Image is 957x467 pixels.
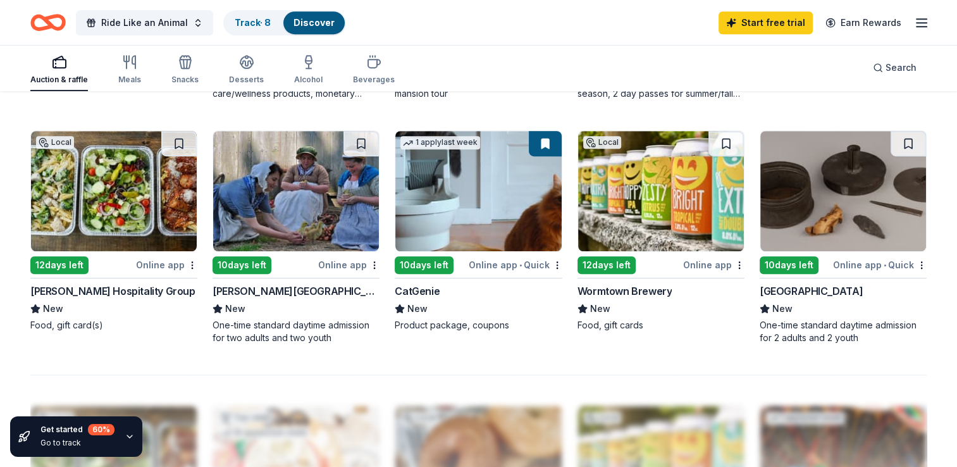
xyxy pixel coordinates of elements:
[293,17,335,28] a: Discover
[833,257,927,273] div: Online app Quick
[469,257,562,273] div: Online app Quick
[294,75,323,85] div: Alcohol
[590,301,610,316] span: New
[31,131,197,251] img: Image for Viscariello Hospitality Group
[395,131,561,251] img: Image for CatGenie
[30,283,195,299] div: [PERSON_NAME] Hospitality Group
[40,438,114,448] div: Go to track
[400,136,480,149] div: 1 apply last week
[577,319,744,332] div: Food, gift cards
[171,75,199,85] div: Snacks
[683,257,744,273] div: Online app
[294,49,323,91] button: Alcohol
[213,131,379,251] img: Image for Coggeshall Farm Museum
[818,11,909,34] a: Earn Rewards
[772,301,793,316] span: New
[577,130,744,332] a: Image for Wormtown BreweryLocal12days leftOnline appWormtown BreweryNewFood, gift cards
[395,130,562,332] a: Image for CatGenie1 applylast week10days leftOnline app•QuickCatGenieNewProduct package, coupons
[40,424,114,435] div: Get started
[225,301,245,316] span: New
[229,75,264,85] div: Desserts
[353,75,395,85] div: Beverages
[577,256,636,274] div: 12 days left
[863,55,927,80] button: Search
[30,75,88,85] div: Auction & raffle
[213,283,380,299] div: [PERSON_NAME][GEOGRAPHIC_DATA]
[118,49,141,91] button: Meals
[719,11,813,34] a: Start free trial
[760,130,927,344] a: Image for Old Sturbridge Village10days leftOnline app•Quick[GEOGRAPHIC_DATA]NewOne-time standard ...
[886,60,917,75] span: Search
[43,301,63,316] span: New
[395,256,454,274] div: 10 days left
[118,75,141,85] div: Meals
[578,131,744,251] img: Image for Wormtown Brewery
[213,130,380,344] a: Image for Coggeshall Farm Museum10days leftOnline app[PERSON_NAME][GEOGRAPHIC_DATA]NewOne-time st...
[884,260,886,270] span: •
[76,10,213,35] button: Ride Like an Animal
[213,256,271,274] div: 10 days left
[36,136,74,149] div: Local
[577,283,672,299] div: Wormtown Brewery
[30,8,66,37] a: Home
[136,257,197,273] div: Online app
[30,49,88,91] button: Auction & raffle
[395,319,562,332] div: Product package, coupons
[229,49,264,91] button: Desserts
[760,319,927,344] div: One-time standard daytime admission for 2 adults and 2 youth
[353,49,395,91] button: Beverages
[88,424,114,435] div: 60 %
[101,15,188,30] span: Ride Like an Animal
[318,257,380,273] div: Online app
[760,131,926,251] img: Image for Old Sturbridge Village
[407,301,428,316] span: New
[213,319,380,344] div: One-time standard daytime admission for two adults and two youth
[760,256,818,274] div: 10 days left
[519,260,522,270] span: •
[171,49,199,91] button: Snacks
[760,283,863,299] div: [GEOGRAPHIC_DATA]
[30,130,197,332] a: Image for Viscariello Hospitality GroupLocal12days leftOnline app[PERSON_NAME] Hospitality GroupN...
[30,319,197,332] div: Food, gift card(s)
[223,10,346,35] button: Track· 8Discover
[30,256,89,274] div: 12 days left
[583,136,621,149] div: Local
[395,283,440,299] div: CatGenie
[235,17,271,28] a: Track· 8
